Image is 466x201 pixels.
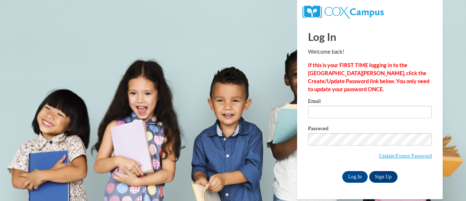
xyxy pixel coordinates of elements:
a: Update/Forgot Password [379,153,432,159]
label: Password [308,126,432,133]
label: Email [308,98,432,106]
strong: If this is your FIRST TIME logging in to the [GEOGRAPHIC_DATA][PERSON_NAME], click the Create/Upd... [308,62,429,92]
input: Log In [342,171,368,183]
img: COX Campus [303,5,384,19]
a: Sign Up [369,171,398,183]
h1: Log In [308,29,432,44]
p: Welcome back! [308,48,432,56]
a: COX Campus [303,8,384,15]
